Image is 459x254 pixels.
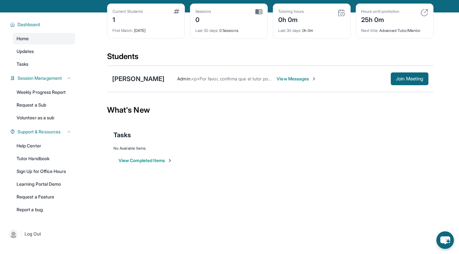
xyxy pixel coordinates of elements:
button: Join Meeting [391,72,428,85]
button: Session Management [15,75,71,81]
button: Support & Resources [15,129,71,135]
button: View Completed Items [119,157,172,164]
span: First Match : [113,28,133,33]
span: <p>Por favor, confirma que el tutor podrá asistir a tu primera hora de reunión asignada antes de ... [191,76,427,81]
div: No Available Items [113,146,427,151]
span: Session Management [18,75,62,81]
img: Chevron-Right [311,76,317,81]
div: Hours until promotion [361,9,399,14]
div: 0h 0m [278,14,304,24]
span: View Messages [277,76,317,82]
img: card [174,9,179,14]
span: Tasks [17,61,28,67]
a: Learning Portal Demo [13,178,75,190]
div: What's New [107,96,433,124]
div: 0 [195,14,211,24]
a: Updates [13,46,75,57]
span: Join Meeting [396,77,423,81]
div: Students [107,51,433,65]
a: Help Center [13,140,75,152]
button: Dashboard [15,21,71,28]
a: |Log Out [6,227,75,241]
span: Tasks [113,131,131,139]
span: Next title : [361,28,378,33]
span: Support & Resources [18,129,61,135]
span: Dashboard [18,21,40,28]
a: Request a Feature [13,191,75,203]
a: Tasks [13,58,75,70]
img: card [255,9,262,15]
a: Report a bug [13,204,75,215]
div: Tutoring hours [278,9,304,14]
span: Updates [17,48,34,55]
span: Admin : [177,76,191,81]
div: 0h 0m [278,24,345,33]
a: Volunteer as a sub [13,112,75,123]
span: Log Out [25,231,41,237]
div: Current Students [113,9,143,14]
img: card [338,9,345,17]
div: 25h 0m [361,14,399,24]
span: Home [17,35,29,42]
div: Advanced Tutor/Mentor [361,24,428,33]
div: 1 [113,14,143,24]
span: Last 30 days : [278,28,301,33]
button: chat-button [436,231,454,249]
img: card [420,9,428,17]
span: | [20,230,22,238]
span: Last 30 days : [195,28,218,33]
img: user-img [9,229,18,238]
a: Home [13,33,75,44]
div: [PERSON_NAME] [112,74,164,83]
div: [DATE] [113,24,179,33]
a: Request a Sub [13,99,75,111]
div: 0 Sessions [195,24,262,33]
div: Sessions [195,9,211,14]
a: Weekly Progress Report [13,86,75,98]
a: Sign Up for Office Hours [13,166,75,177]
a: Tutor Handbook [13,153,75,164]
